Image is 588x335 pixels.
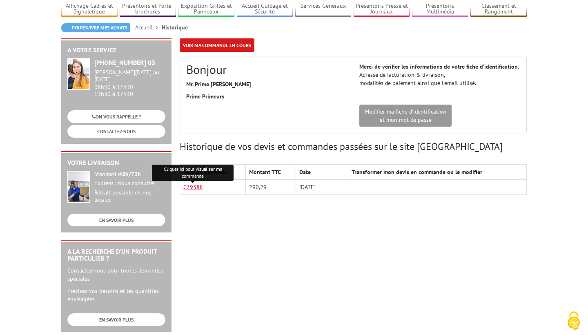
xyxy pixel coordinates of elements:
a: Classement et Rangement [470,2,527,16]
strong: [PHONE_NUMBER] 03 [94,58,155,67]
div: Cliquer ici pour visualiser ma commande [152,165,234,181]
strong: Mr. Prime [PERSON_NAME] [186,80,251,88]
a: ON VOUS RAPPELLE ? [67,110,165,123]
a: Services Généraux [295,2,352,16]
div: 08h30 à 12h30 13h30 à 17h30 [94,69,165,97]
a: Accueil Guidage et Sécurité [237,2,293,16]
h2: A votre service [67,47,165,54]
strong: Merci de vérifier les informations de votre fiche d’identification. [359,63,519,70]
div: Standard : [94,171,165,178]
th: Transformer mon devis en commande ou le modifier [348,165,526,180]
a: Présentoirs Presse et Journaux [354,2,410,16]
img: Cookies (fenêtre modale) [563,310,584,331]
div: Retrait possible en nos locaux [94,189,165,204]
a: EN SAVOIR PLUS [67,214,165,226]
a: Affichage Cadres et Signalétique [61,2,118,16]
strong: Prime Primeurs [186,93,224,100]
a: Présentoirs Multimédia [412,2,468,16]
p: Adresse de facturation & livraison, modalités de paiement ainsi que l’email utilisé. [359,63,520,87]
h3: Historique de vos devis et commandes passées sur le site [GEOGRAPHIC_DATA] [180,141,527,152]
a: Poursuivre mes achats [61,23,130,32]
div: [PERSON_NAME][DATE] au [DATE] [94,69,165,83]
li: Historique [162,23,188,31]
p: Précisez vos besoins et les quantités envisagées [67,287,165,303]
button: Cookies (fenêtre modale) [559,307,588,335]
th: Montant TTC [245,165,296,180]
a: Présentoirs et Porte-brochures [120,2,176,16]
a: Modifier ma fiche d'identificationet mon mot de passe [359,105,452,127]
a: C79388 [183,183,203,191]
td: 290,29 [245,180,296,195]
a: Accueil [135,24,162,31]
td: [DATE] [296,180,348,195]
th: Date [296,165,348,180]
h2: Votre livraison [67,159,165,167]
strong: 48h/72h [119,170,141,178]
a: CONTACTEZ-NOUS [67,125,165,138]
a: EN SAVOIR PLUS [67,313,165,326]
p: Contactez-nous pour toutes demandes spéciales [67,266,165,283]
a: Voir ma commande en cours [180,38,254,52]
h2: A la recherche d'un produit particulier ? [67,248,165,262]
div: Express : nous consulter [94,180,165,187]
a: Exposition Grilles et Panneaux [178,2,234,16]
img: widget-livraison.jpg [67,171,90,203]
h2: Bonjour [186,63,347,76]
img: widget-service.jpg [67,58,90,90]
